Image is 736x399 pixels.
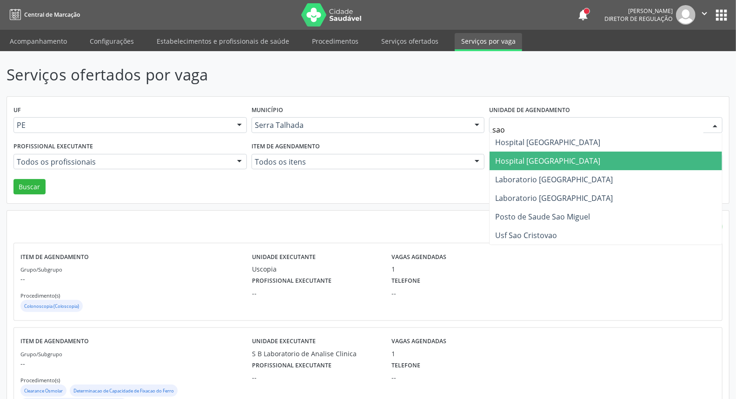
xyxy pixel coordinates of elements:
[252,103,283,118] label: Município
[713,7,729,23] button: apps
[391,288,448,298] div: --
[577,8,590,21] button: notifications
[13,140,93,154] label: Profissional executante
[3,33,73,49] a: Acompanhamento
[391,359,420,373] label: Telefone
[7,63,513,86] p: Serviços ofertados por vaga
[604,7,673,15] div: [PERSON_NAME]
[696,5,713,25] button: 
[255,120,466,130] span: Serra Talhada
[252,264,378,274] div: Uscopia
[20,377,60,384] small: Procedimento(s)
[20,359,252,368] p: --
[495,230,557,240] span: Usf Sao Cristovao
[375,33,445,49] a: Serviços ofertados
[604,15,673,23] span: Diretor de regulação
[73,388,174,394] small: Determinacao de Capacidade de Fixacao do Ferro
[20,250,89,264] label: Item de agendamento
[391,372,448,382] div: --
[391,349,483,359] div: 1
[13,179,46,195] button: Buscar
[20,274,252,284] p: --
[495,212,590,222] span: Posto de Saude Sao Miguel
[7,7,80,22] a: Central de Marcação
[699,8,709,19] i: 
[391,250,446,264] label: Vagas agendadas
[676,5,696,25] img: img
[20,266,62,273] small: Grupo/Subgrupo
[252,334,316,349] label: Unidade executante
[492,120,703,139] input: Selecione um estabelecimento
[252,359,332,373] label: Profissional executante
[252,349,378,359] div: S B Laboratorio de Analise Clinica
[150,33,296,49] a: Estabelecimentos e profissionais de saúde
[391,264,483,274] div: 1
[495,174,613,185] span: Laboratorio [GEOGRAPHIC_DATA]
[83,33,140,49] a: Configurações
[17,120,228,130] span: PE
[20,334,89,349] label: Item de agendamento
[20,351,62,358] small: Grupo/Subgrupo
[252,274,332,288] label: Profissional executante
[305,33,365,49] a: Procedimentos
[17,157,228,166] span: Todos os profissionais
[252,372,378,382] div: --
[255,157,466,166] span: Todos os itens
[455,33,522,51] a: Serviços por vaga
[391,274,420,288] label: Telefone
[252,288,378,298] div: --
[24,303,79,309] small: Colonoscopia (Coloscopia)
[495,137,600,147] span: Hospital [GEOGRAPHIC_DATA]
[13,103,21,118] label: UF
[495,156,600,166] span: Hospital [GEOGRAPHIC_DATA]
[489,103,570,118] label: Unidade de agendamento
[24,11,80,19] span: Central de Marcação
[252,140,320,154] label: Item de agendamento
[252,250,316,264] label: Unidade executante
[391,334,446,349] label: Vagas agendadas
[20,292,60,299] small: Procedimento(s)
[495,193,613,203] span: Laboratorio [GEOGRAPHIC_DATA]
[24,388,63,394] small: Clearance Osmolar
